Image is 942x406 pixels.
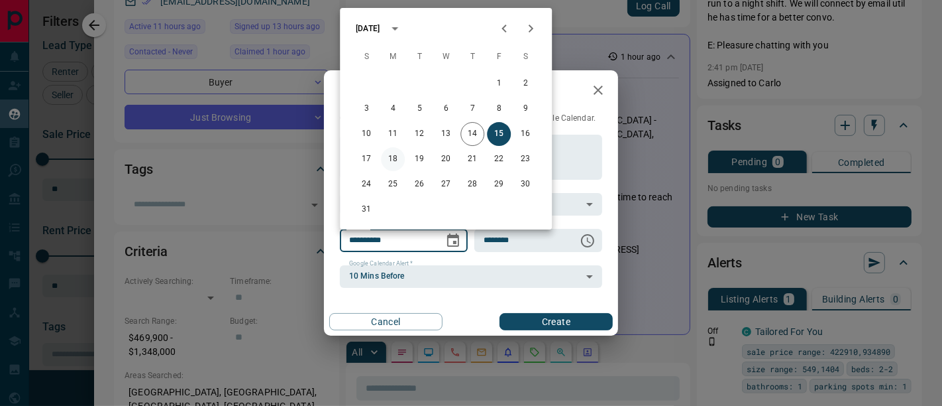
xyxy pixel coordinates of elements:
button: 10 [354,122,378,146]
button: Create [499,313,613,330]
button: 26 [407,172,431,196]
button: 9 [513,97,537,121]
span: Friday [487,44,511,70]
button: Previous month [491,15,517,42]
button: 14 [460,122,484,146]
button: 1 [487,72,511,96]
button: 18 [381,147,405,171]
span: Sunday [354,44,378,70]
button: 3 [354,97,378,121]
button: calendar view is open, switch to year view [384,17,406,40]
button: 29 [487,172,511,196]
button: Next month [517,15,544,42]
button: 5 [407,97,431,121]
button: 11 [381,122,405,146]
span: Saturday [513,44,537,70]
button: 30 [513,172,537,196]
button: 20 [434,147,458,171]
button: 13 [434,122,458,146]
button: 21 [460,147,484,171]
span: Tuesday [407,44,431,70]
label: Google Calendar Alert [349,259,413,268]
button: 19 [407,147,431,171]
button: 27 [434,172,458,196]
button: 6 [434,97,458,121]
button: 15 [487,122,511,146]
span: Wednesday [434,44,458,70]
button: 23 [513,147,537,171]
button: 4 [381,97,405,121]
div: 10 Mins Before [340,265,602,288]
div: [DATE] [356,23,380,34]
span: Monday [381,44,405,70]
button: Choose date, selected date is Aug 15, 2025 [440,228,466,254]
button: 7 [460,97,484,121]
button: 2 [513,72,537,96]
button: 31 [354,198,378,222]
button: Cancel [329,313,443,330]
span: Thursday [460,44,484,70]
button: 8 [487,97,511,121]
button: 12 [407,122,431,146]
button: Choose time, selected time is 6:00 AM [574,228,601,254]
h2: New Task [324,70,414,113]
button: 28 [460,172,484,196]
button: 22 [487,147,511,171]
button: 25 [381,172,405,196]
button: 17 [354,147,378,171]
button: 16 [513,122,537,146]
button: 24 [354,172,378,196]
